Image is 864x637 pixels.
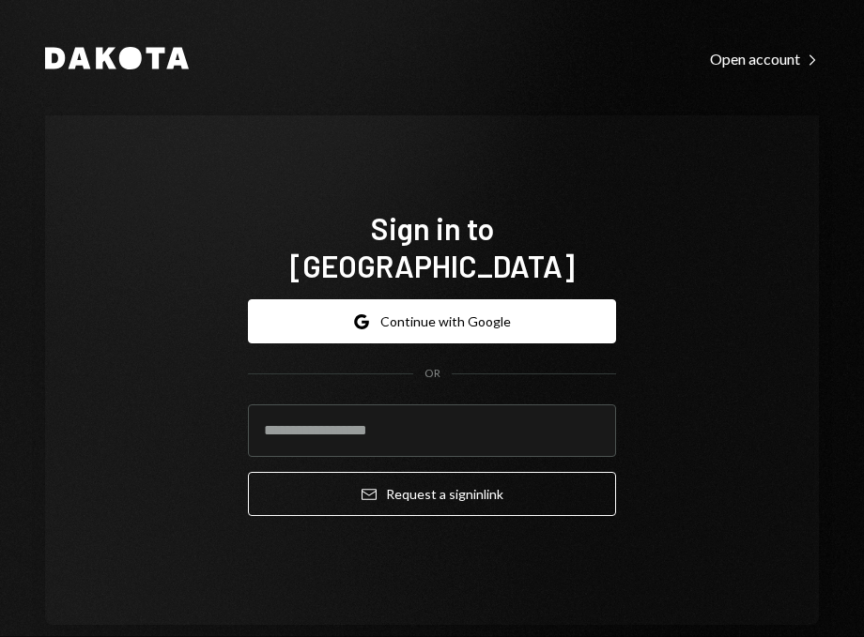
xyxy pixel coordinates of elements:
button: Request a signinlink [248,472,616,516]
h1: Sign in to [GEOGRAPHIC_DATA] [248,209,616,284]
div: Open account [710,50,819,68]
a: Open account [710,48,819,68]
div: OR [424,366,440,382]
button: Continue with Google [248,299,616,343]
